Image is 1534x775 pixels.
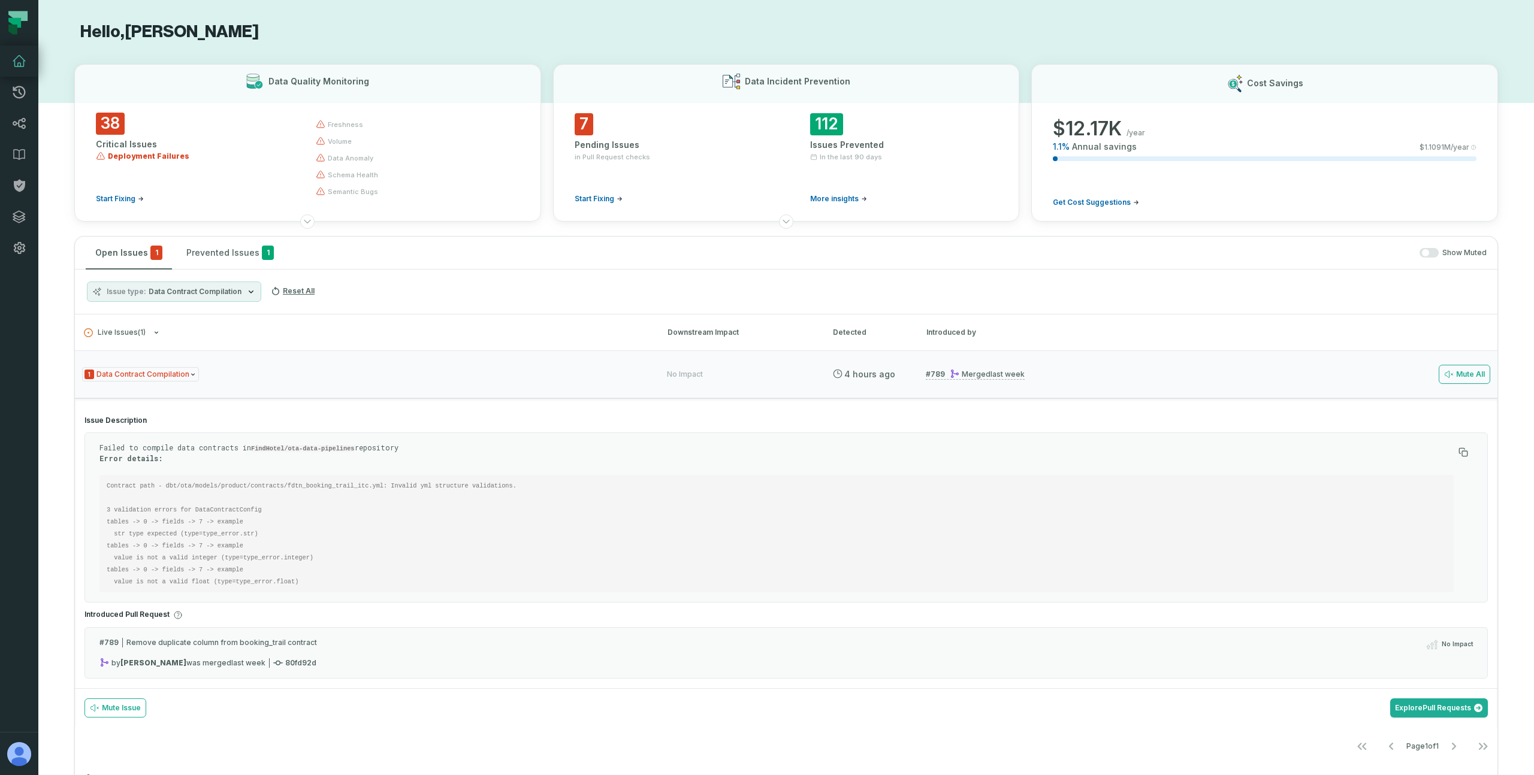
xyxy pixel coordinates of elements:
div: Show Muted [288,248,1487,258]
button: Cost Savings$12.17K/year1.1%Annual savings$1.1091M/yearGet Cost Suggestions [1031,64,1498,222]
span: 38 [96,113,125,135]
span: 1 [262,246,274,260]
span: Start Fixing [575,194,614,204]
span: Deployment Failures [108,152,189,161]
span: 112 [810,113,843,135]
button: Go to first page [1348,734,1376,758]
span: in Pull Request checks [575,152,650,162]
button: Prevented Issues [177,237,283,269]
span: freshness [328,120,363,129]
span: Live Issues ( 1 ) [84,328,146,337]
div: Pending Issues [575,139,762,151]
div: Detected [833,327,905,338]
h3: Data Quality Monitoring [268,75,369,87]
span: critical issues and errors combined [150,246,162,260]
span: /year [1127,128,1145,138]
div: by was merged [99,658,265,667]
h4: Introduced Pull Request [84,610,1488,620]
span: More insights [810,194,859,204]
nav: pagination [75,734,1497,758]
code: FindHotel/ota-data-pipelines [251,445,355,452]
button: Go to last page [1469,734,1497,758]
span: volume [328,137,352,146]
span: In the last 90 days [820,152,882,162]
div: Remove duplicate column from booking_trail contract [99,637,1473,658]
div: Introduced by [926,327,1034,338]
button: Mute Issue [84,698,146,718]
relative-time: Sep 12, 2025, 6:31 PM GMT+3 [231,658,265,667]
span: Data Contract Compilation [149,287,241,296]
a: ExplorePull Requests [1390,698,1488,718]
h3: Cost Savings [1247,77,1303,89]
span: Issue type [107,287,146,296]
div: Issues Prevented [810,139,998,151]
h3: Data Incident Prevention [745,75,850,87]
button: Reset All [266,281,319,301]
relative-time: Sep 18, 2025, 11:46 AM GMT+3 [844,369,895,379]
span: 1.1 % [1053,141,1070,153]
button: Data Incident Prevention7Pending Issuesin Pull Request checksStart Fixing112Issues PreventedIn th... [553,64,1020,222]
button: Open Issues [86,237,172,269]
span: data anomaly [328,153,373,163]
span: No Impact [1442,640,1473,649]
span: Issue Type [82,367,199,382]
code: Contract path - dbt/ota/models/product/contracts/fdtn_booking_trail_itc.yml: Invalid yml structur... [107,482,524,585]
strong: Error details: [99,453,163,463]
span: schema health [328,170,378,180]
ul: Page 1 of 1 [1348,734,1497,758]
a: More insights [810,194,867,204]
button: Go to next page [1439,734,1468,758]
div: Critical Issues [96,138,294,150]
p: Failed to compile data contracts in repository [99,443,1454,463]
a: #789Merged[DATE] 6:31:14 PM [926,369,1025,380]
relative-time: Sep 12, 2025, 6:31 PM GMT+3 [991,370,1025,379]
button: Data Quality Monitoring38Critical IssuesDeployment FailuresStart Fixingfreshnessvolumedata anomal... [74,64,541,222]
a: Start Fixing [96,194,144,204]
span: $ 1.1091M /year [1420,143,1469,152]
span: Severity [84,370,94,379]
div: No Impact [667,370,703,379]
button: Live Issues(1) [84,328,646,337]
button: Issue typeData Contract Compilation [87,281,261,302]
span: 7 [575,113,593,135]
button: Go to previous page [1377,734,1406,758]
span: 80fd92d [273,658,316,667]
img: avatar of Aviel Bar-Yossef [7,742,31,766]
div: Live Issues(1) [75,350,1497,761]
strong: Cristian Gómez (cgomezFH) [120,658,186,667]
span: semantic bugs [328,187,378,196]
span: Annual savings [1072,141,1137,153]
h4: Issue Description [84,416,1488,425]
span: Start Fixing [96,194,135,204]
div: Merged [950,370,1025,379]
span: $ 12.17K [1053,117,1122,141]
strong: # 789 [99,638,119,647]
button: Mute All [1439,365,1490,384]
div: Downstream Impact [668,327,811,338]
a: Start Fixing [575,194,623,204]
span: Get Cost Suggestions [1053,198,1131,207]
h1: Hello, [PERSON_NAME] [74,22,1498,43]
a: Get Cost Suggestions [1053,198,1139,207]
